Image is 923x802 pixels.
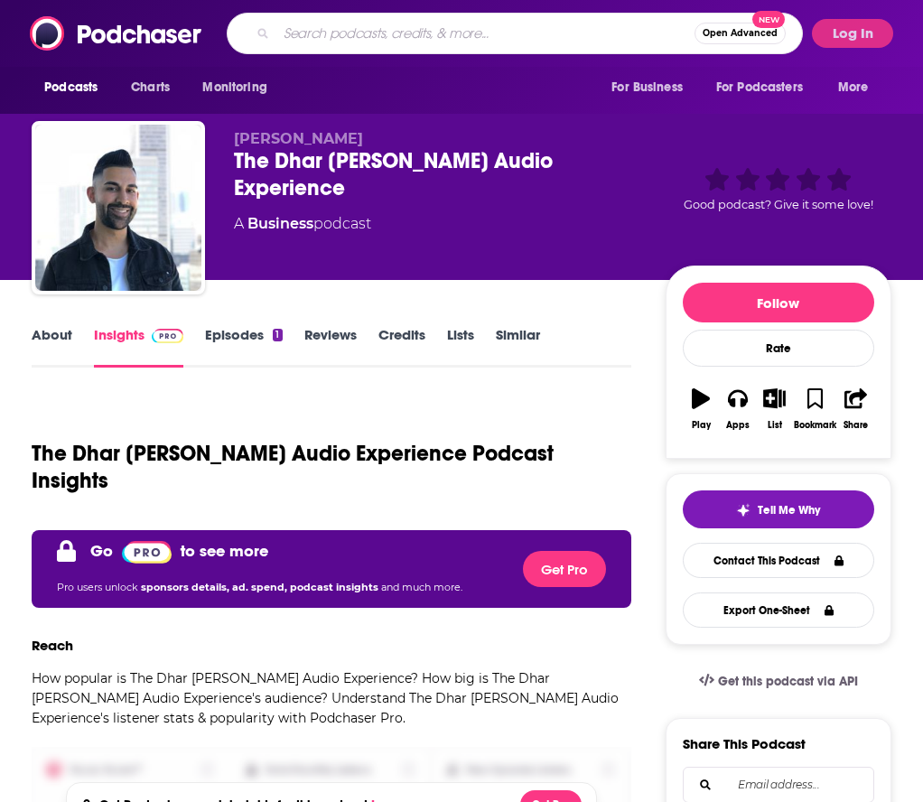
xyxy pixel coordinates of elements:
button: Apps [720,377,757,442]
button: Export One-Sheet [683,592,874,628]
button: Log In [812,19,893,48]
div: Play [692,420,711,431]
button: open menu [599,70,705,105]
a: Credits [378,326,425,368]
a: About [32,326,72,368]
p: to see more [181,541,268,561]
img: Podchaser Pro [152,329,183,343]
div: A podcast [234,213,371,235]
p: How popular is The Dhar [PERSON_NAME] Audio Experience? How big is The Dhar [PERSON_NAME] Audio E... [32,668,631,728]
a: Charts [119,70,181,105]
span: For Podcasters [716,75,803,100]
p: Pro users unlock and much more. [57,574,462,601]
a: Episodes1 [205,326,282,368]
a: Business [247,215,313,232]
button: Share [837,377,874,442]
button: List [756,377,793,442]
button: tell me why sparkleTell Me Why [683,490,874,528]
span: Open Advanced [703,29,778,38]
a: InsightsPodchaser Pro [94,326,183,368]
div: Share [844,420,868,431]
span: Podcasts [44,75,98,100]
div: Good podcast? Give it some love! [666,130,891,242]
button: Play [683,377,720,442]
h3: Share This Podcast [683,735,806,752]
a: Get this podcast via API [685,659,872,704]
h3: Reach [32,637,73,654]
img: Podchaser Pro [122,541,172,564]
button: Follow [683,283,874,322]
span: Good podcast? Give it some love! [684,198,873,211]
span: [PERSON_NAME] [234,130,363,147]
input: Email address... [698,768,859,802]
span: sponsors details, ad. spend, podcast insights [141,581,381,593]
h1: The Dhar [PERSON_NAME] Audio Experience Podcast Insights [32,440,617,494]
a: Similar [496,326,540,368]
span: Charts [131,75,170,100]
div: Apps [726,420,750,431]
span: Monitoring [202,75,266,100]
a: Pro website [122,537,172,564]
span: More [838,75,869,100]
span: New [752,11,785,28]
div: Bookmark [794,420,836,431]
button: Bookmark [793,377,837,442]
p: Go [90,541,113,561]
input: Search podcasts, credits, & more... [276,19,695,48]
span: For Business [611,75,683,100]
button: open menu [704,70,829,105]
a: Reviews [304,326,357,368]
button: open menu [32,70,121,105]
span: Get this podcast via API [718,674,858,689]
div: Search podcasts, credits, & more... [227,13,803,54]
a: Contact This Podcast [683,543,874,578]
button: open menu [825,70,891,105]
img: tell me why sparkle [736,503,751,518]
button: open menu [190,70,290,105]
img: Podchaser - Follow, Share and Rate Podcasts [30,16,203,51]
span: Tell Me Why [758,503,820,518]
div: 1 [273,329,282,341]
img: The Dhar Mann Audio Experience [35,125,201,291]
div: Rate [683,330,874,367]
a: Lists [447,326,474,368]
button: Open AdvancedNew [695,23,786,44]
button: Get Pro [523,551,606,587]
div: List [768,420,782,431]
